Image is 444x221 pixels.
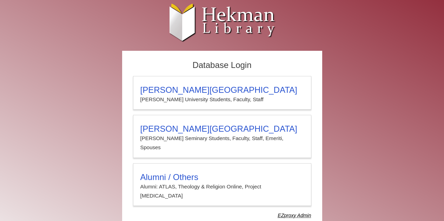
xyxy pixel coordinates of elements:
[133,115,311,158] a: [PERSON_NAME][GEOGRAPHIC_DATA][PERSON_NAME] Seminary Students, Faculty, Staff, Emeriti, Spouses
[140,182,304,201] p: Alumni: ATLAS, Theology & Religion Online, Project [MEDICAL_DATA]
[140,172,304,201] summary: Alumni / OthersAlumni: ATLAS, Theology & Religion Online, Project [MEDICAL_DATA]
[278,213,311,218] dfn: Use Alumni login
[140,134,304,152] p: [PERSON_NAME] Seminary Students, Faculty, Staff, Emeriti, Spouses
[140,172,304,182] h3: Alumni / Others
[140,95,304,104] p: [PERSON_NAME] University Students, Faculty, Staff
[140,85,304,95] h3: [PERSON_NAME][GEOGRAPHIC_DATA]
[140,124,304,134] h3: [PERSON_NAME][GEOGRAPHIC_DATA]
[133,76,311,110] a: [PERSON_NAME][GEOGRAPHIC_DATA][PERSON_NAME] University Students, Faculty, Staff
[130,58,315,72] h2: Database Login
